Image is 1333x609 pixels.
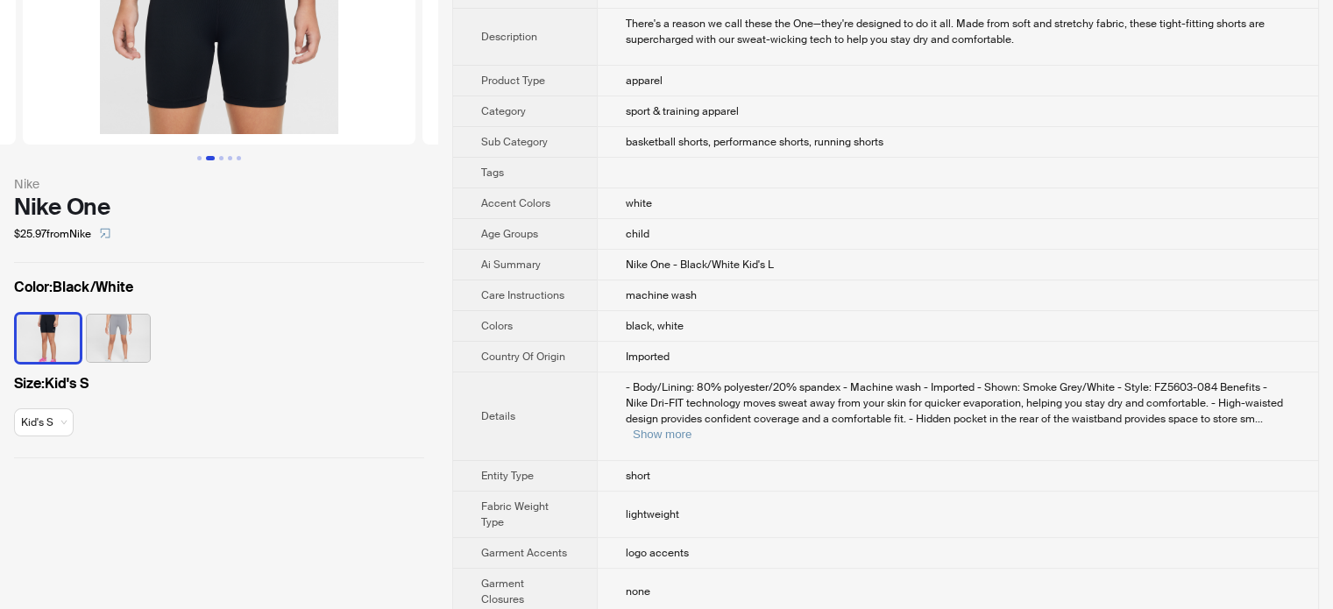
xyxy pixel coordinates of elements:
[481,227,538,241] span: Age Groups
[626,74,663,88] span: apparel
[228,156,232,160] button: Go to slide 4
[197,156,202,160] button: Go to slide 1
[21,409,67,436] span: available
[626,380,1283,426] span: - Body/Lining: 80% polyester/20% spandex - Machine wash - Imported - Shown: Smoke Grey/White - St...
[626,104,739,118] span: sport & training apparel
[626,507,679,521] span: lightweight
[14,174,424,194] div: Nike
[481,30,537,44] span: Description
[14,220,424,248] div: $25.97 from Nike
[481,499,549,529] span: Fabric Weight Type
[626,584,650,598] span: none
[633,428,691,441] button: Expand
[14,278,53,296] span: Color :
[481,469,534,483] span: Entity Type
[1255,412,1263,426] span: ...
[481,319,513,333] span: Colors
[481,288,564,302] span: Care Instructions
[626,350,670,364] span: Imported
[481,104,526,118] span: Category
[17,313,80,360] label: available
[14,194,424,220] div: Nike One
[14,277,424,298] label: Black/White
[87,315,150,362] img: Smoke Grey/White
[626,546,689,560] span: logo accents
[219,156,223,160] button: Go to slide 3
[481,196,550,210] span: Accent Colors
[481,135,548,149] span: Sub Category
[481,577,524,606] span: Garment Closures
[626,258,774,272] span: Nike One - Black/White Kid's L
[481,350,565,364] span: Country Of Origin
[626,196,652,210] span: white
[481,166,504,180] span: Tags
[626,319,684,333] span: black, white
[87,313,150,360] label: available
[481,409,515,423] span: Details
[626,379,1290,443] div: - Body/Lining: 80% polyester/20% spandex - Machine wash - Imported - Shown: Smoke Grey/White - St...
[100,228,110,238] span: select
[626,469,650,483] span: short
[626,16,1290,47] div: There's a reason we call these the One—they're designed to do it all. Made from soft and stretchy...
[14,374,45,393] span: Size :
[237,156,241,160] button: Go to slide 5
[481,258,541,272] span: Ai Summary
[14,373,424,394] label: Kid's S
[481,74,545,88] span: Product Type
[626,227,649,241] span: child
[17,315,80,362] img: Black/White
[626,135,883,149] span: basketball shorts, performance shorts, running shorts
[206,156,215,160] button: Go to slide 2
[481,546,567,560] span: Garment Accents
[626,288,697,302] span: machine wash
